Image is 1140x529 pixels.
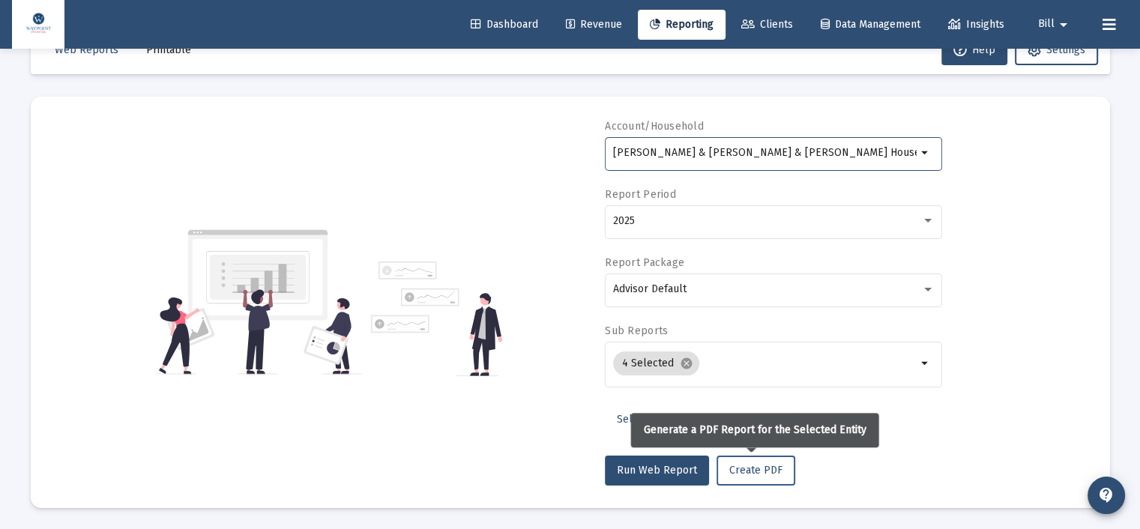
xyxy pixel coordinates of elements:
[717,456,795,486] button: Create PDF
[459,10,550,40] a: Dashboard
[749,413,836,426] span: Additional Options
[638,10,726,40] a: Reporting
[1020,9,1091,39] button: Bill
[566,18,622,31] span: Revenue
[605,120,704,133] label: Account/Household
[605,456,709,486] button: Run Web Report
[729,10,805,40] a: Clients
[917,354,935,372] mat-icon: arrow_drop_down
[941,35,1007,65] button: Help
[1097,486,1115,504] mat-icon: contact_support
[605,256,684,269] label: Report Package
[617,413,721,426] span: Select Custom Period
[43,35,130,65] button: Web Reports
[1038,18,1055,31] span: Bill
[605,188,676,201] label: Report Period
[917,144,935,162] mat-icon: arrow_drop_down
[741,18,793,31] span: Clients
[471,18,538,31] span: Dashboard
[146,43,191,56] span: Printable
[23,10,53,40] img: Dashboard
[729,464,782,477] span: Create PDF
[1046,43,1085,56] span: Settings
[680,357,693,370] mat-icon: cancel
[613,282,687,295] span: Advisor Default
[371,262,502,376] img: reporting-alt
[936,10,1016,40] a: Insights
[554,10,634,40] a: Revenue
[55,43,118,56] span: Web Reports
[613,214,635,227] span: 2025
[134,35,203,65] button: Printable
[156,228,362,376] img: reporting
[809,10,932,40] a: Data Management
[1015,35,1098,65] button: Settings
[605,324,668,337] label: Sub Reports
[650,18,714,31] span: Reporting
[953,43,995,56] span: Help
[613,351,699,375] mat-chip: 4 Selected
[821,18,920,31] span: Data Management
[613,348,917,378] mat-chip-list: Selection
[613,147,917,159] input: Search or select an account or household
[617,464,697,477] span: Run Web Report
[948,18,1004,31] span: Insights
[1055,10,1073,40] mat-icon: arrow_drop_down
